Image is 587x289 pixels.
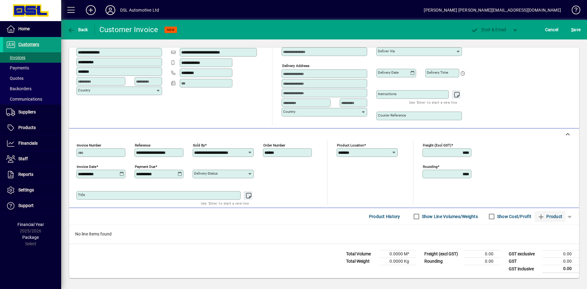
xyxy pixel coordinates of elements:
[3,136,61,151] a: Financials
[69,225,579,243] div: No line items found
[77,143,101,147] mat-label: Invoice number
[544,24,560,35] button: Cancel
[3,94,61,104] a: Communications
[18,26,30,31] span: Home
[3,52,61,63] a: Invoices
[101,5,120,16] button: Profile
[135,143,150,147] mat-label: Reference
[283,109,295,114] mat-label: Country
[571,25,581,35] span: ave
[537,212,562,221] span: Product
[3,167,61,182] a: Reports
[18,141,38,146] span: Financials
[3,183,61,198] a: Settings
[120,5,159,15] div: DSL Automotive Ltd
[369,212,400,221] span: Product History
[6,76,24,81] span: Quotes
[3,21,61,37] a: Home
[464,258,501,265] td: 0.00
[3,73,61,83] a: Quotes
[343,258,380,265] td: Total Weight
[542,250,579,258] td: 0.00
[6,65,29,70] span: Payments
[193,143,205,147] mat-label: Sold by
[18,156,28,161] span: Staff
[18,172,33,177] span: Reports
[201,200,249,207] mat-hint: Use 'Enter' to start a new line
[18,109,36,114] span: Suppliers
[424,5,561,15] div: [PERSON_NAME] [PERSON_NAME][EMAIL_ADDRESS][DOMAIN_NAME]
[81,5,101,16] button: Add
[496,213,531,220] label: Show Cost/Profit
[6,97,42,102] span: Communications
[77,165,96,169] mat-label: Invoice date
[3,120,61,135] a: Products
[61,24,95,35] app-page-header-button: Back
[506,258,542,265] td: GST
[427,70,448,75] mat-label: Delivery time
[468,24,509,35] button: Post & Email
[337,143,364,147] mat-label: Product location
[6,86,31,91] span: Backorders
[542,258,579,265] td: 0.00
[68,27,88,32] span: Back
[6,55,25,60] span: Invoices
[506,250,542,258] td: GST exclusive
[194,171,218,176] mat-label: Delivery status
[542,265,579,273] td: 0.00
[3,63,61,73] a: Payments
[570,24,582,35] button: Save
[154,38,164,47] button: Copy to Delivery address
[343,250,380,258] td: Total Volume
[78,193,85,197] mat-label: Title
[421,250,464,258] td: Freight (excl GST)
[421,258,464,265] td: Rounding
[423,165,437,169] mat-label: Rounding
[471,27,506,32] span: ost & Email
[482,27,484,32] span: P
[571,27,574,32] span: S
[3,198,61,213] a: Support
[78,88,90,92] mat-label: Country
[66,24,90,35] button: Back
[22,235,39,240] span: Package
[380,258,416,265] td: 0.0000 Kg
[18,125,36,130] span: Products
[409,99,457,106] mat-hint: Use 'Enter' to start a new line
[545,25,559,35] span: Cancel
[167,28,175,32] span: NEW
[3,83,61,94] a: Backorders
[3,105,61,120] a: Suppliers
[506,265,542,273] td: GST inclusive
[18,42,39,47] span: Customers
[378,70,399,75] mat-label: Delivery date
[423,143,451,147] mat-label: Freight (excl GST)
[99,25,158,35] div: Customer Invoice
[567,1,579,21] a: Knowledge Base
[17,222,44,227] span: Financial Year
[380,250,416,258] td: 0.0000 M³
[18,187,34,192] span: Settings
[367,211,403,222] button: Product History
[135,165,155,169] mat-label: Payment due
[378,113,406,117] mat-label: Courier Reference
[263,143,285,147] mat-label: Order number
[421,213,478,220] label: Show Line Volumes/Weights
[18,203,34,208] span: Support
[464,250,501,258] td: 0.00
[378,92,397,96] mat-label: Instructions
[534,211,565,222] button: Product
[378,49,395,53] mat-label: Deliver via
[3,151,61,167] a: Staff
